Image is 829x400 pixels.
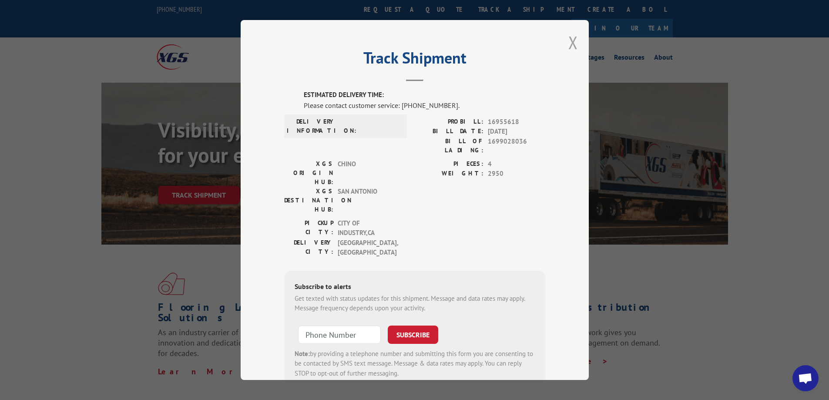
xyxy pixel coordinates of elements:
label: XGS DESTINATION HUB: [284,187,333,214]
span: CHINO [338,159,396,187]
label: DELIVERY INFORMATION: [287,117,336,135]
div: Get texted with status updates for this shipment. Message and data rates may apply. Message frequ... [295,294,535,313]
span: CITY OF INDUSTRY , CA [338,218,396,238]
label: WEIGHT: [415,169,483,179]
strong: Note: [295,350,310,358]
span: 2950 [488,169,545,179]
button: SUBSCRIBE [388,326,438,344]
button: Close modal [568,31,578,54]
span: 16955618 [488,117,545,127]
label: PROBILL: [415,117,483,127]
div: Please contact customer service: [PHONE_NUMBER]. [304,100,545,111]
label: PIECES: [415,159,483,169]
label: ESTIMATED DELIVERY TIME: [304,90,545,100]
span: [DATE] [488,127,545,137]
span: 4 [488,159,545,169]
a: Open chat [792,365,819,391]
span: 1699028036 [488,137,545,155]
label: XGS ORIGIN HUB: [284,159,333,187]
label: DELIVERY CITY: [284,238,333,258]
input: Phone Number [298,326,381,344]
div: Subscribe to alerts [295,281,535,294]
span: [GEOGRAPHIC_DATA] , [GEOGRAPHIC_DATA] [338,238,396,258]
h2: Track Shipment [284,52,545,68]
div: by providing a telephone number and submitting this form you are consenting to be contacted by SM... [295,349,535,379]
span: SAN ANTONIO [338,187,396,214]
label: BILL DATE: [415,127,483,137]
label: PICKUP CITY: [284,218,333,238]
label: BILL OF LADING: [415,137,483,155]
